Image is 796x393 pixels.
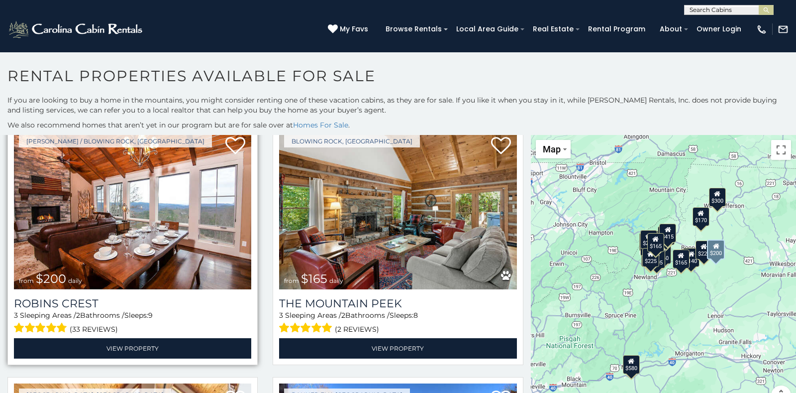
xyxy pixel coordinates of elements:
[648,249,665,268] div: $195
[36,271,66,286] span: $200
[328,24,371,35] a: My Favs
[756,24,767,35] img: phone-regular-white.png
[279,130,516,289] img: The Mountain Peek
[692,21,746,37] a: Owner Login
[279,338,516,359] a: View Property
[7,19,145,39] img: White-1-2.png
[683,248,700,266] div: $140
[301,271,327,286] span: $165
[225,136,245,157] a: Add to favorites
[329,277,343,284] span: daily
[771,140,791,160] button: Toggle fullscreen view
[293,121,348,130] a: Homes For Sale
[70,323,118,336] span: (33 reviews)
[19,277,34,284] span: from
[14,311,18,320] span: 3
[639,233,656,252] div: $290
[642,248,659,267] div: $225
[623,355,640,374] div: $580
[68,277,82,284] span: daily
[413,311,418,320] span: 8
[341,311,345,320] span: 2
[658,226,675,245] div: $245
[543,144,561,154] span: Map
[14,310,251,336] div: Sleeping Areas / Bathrooms / Sleeps:
[14,130,251,289] img: Robins Crest
[642,248,659,266] div: $420
[284,135,420,147] a: Blowing Rock, [GEOGRAPHIC_DATA]
[696,240,712,259] div: $220
[279,130,516,289] a: The Mountain Peek from $165 daily
[647,233,664,252] div: $165
[778,24,789,35] img: mail-regular-white.png
[148,311,153,320] span: 9
[14,297,251,310] a: Robins Crest
[655,21,687,37] a: About
[707,239,725,259] div: $200
[76,311,80,320] span: 2
[335,323,379,336] span: (2 reviews)
[279,297,516,310] a: The Mountain Peek
[14,338,251,359] a: View Property
[693,207,709,226] div: $170
[451,21,523,37] a: Local Area Guide
[583,21,650,37] a: Rental Program
[19,135,212,147] a: [PERSON_NAME] / Blowing Rock, [GEOGRAPHIC_DATA]
[279,311,283,320] span: 3
[660,223,677,242] div: $415
[340,24,368,34] span: My Favs
[673,249,690,268] div: $165
[284,277,299,284] span: from
[381,21,447,37] a: Browse Rentals
[14,130,251,289] a: Robins Crest from $200 daily
[528,21,579,37] a: Real Estate
[640,230,657,249] div: $200
[279,310,516,336] div: Sleeping Areas / Bathrooms / Sleeps:
[709,187,726,206] div: $300
[536,140,571,158] button: Change map style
